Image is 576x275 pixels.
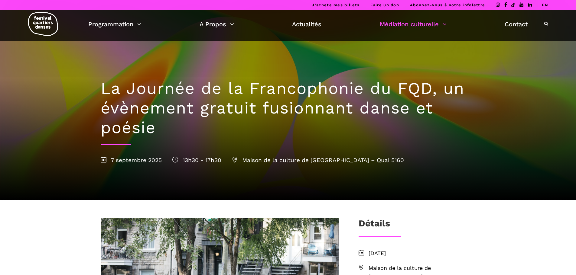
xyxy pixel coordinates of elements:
[88,19,141,29] a: Programmation
[380,19,447,29] a: Médiation culturelle
[101,79,476,137] h1: La Journée de la Francophonie du FQD, un évènement gratuit fusionnant danse et poésie
[410,3,485,7] a: Abonnez-vous à notre infolettre
[292,19,321,29] a: Actualités
[370,3,399,7] a: Faire un don
[312,3,360,7] a: J’achète mes billets
[28,12,58,36] img: logo-fqd-med
[101,157,162,164] span: 7 septembre 2025
[505,19,528,29] a: Contact
[232,157,404,164] span: Maison de la culture de [GEOGRAPHIC_DATA] – Quai 5160
[172,157,221,164] span: 13h30 - 17h30
[542,3,548,7] a: EN
[200,19,234,29] a: A Propos
[359,218,390,233] h3: Détails
[369,249,476,258] span: [DATE]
